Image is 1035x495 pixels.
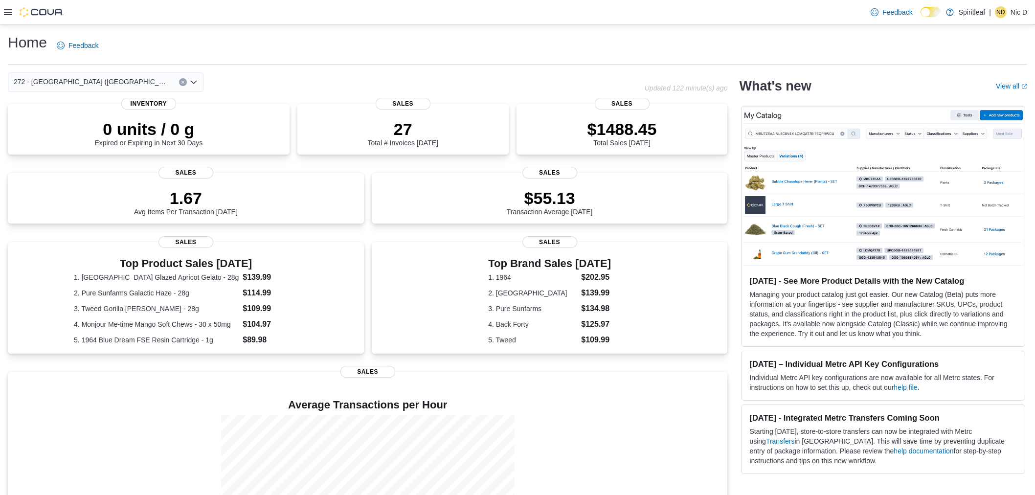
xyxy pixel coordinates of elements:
p: Starting [DATE], store-to-store transfers can now be integrated with Metrc using in [GEOGRAPHIC_D... [749,427,1017,466]
a: help documentation [894,447,953,455]
div: Expired or Expiring in Next 30 Days [94,119,202,147]
h4: Average Transactions per Hour [16,399,720,411]
span: Sales [522,167,577,179]
dt: 3. Pure Sunfarms [488,304,577,314]
h3: Top Product Sales [DATE] [74,258,298,270]
p: 27 [367,119,438,139]
span: Sales [522,236,577,248]
p: Nic D [1011,6,1027,18]
dt: 3. Tweed Gorilla [PERSON_NAME] - 28g [74,304,239,314]
div: Avg Items Per Transaction [DATE] [134,188,238,216]
span: Inventory [121,98,176,110]
dt: 2. [GEOGRAPHIC_DATA] [488,288,577,298]
a: Transfers [766,437,795,445]
div: Total # Invoices [DATE] [367,119,438,147]
h3: [DATE] - See More Product Details with the New Catalog [749,276,1017,286]
p: 1.67 [134,188,238,208]
svg: External link [1021,84,1027,90]
span: Sales [595,98,650,110]
dd: $125.97 [581,318,611,330]
dd: $104.97 [243,318,297,330]
p: Spiritleaf [959,6,985,18]
p: $55.13 [507,188,593,208]
span: Sales [158,236,213,248]
p: Individual Metrc API key configurations are now available for all Metrc states. For instructions ... [749,373,1017,392]
input: Dark Mode [921,7,941,17]
a: help file [894,383,917,391]
p: | [989,6,991,18]
span: Sales [376,98,430,110]
dt: 4. Back Forty [488,319,577,329]
dt: 2. Pure Sunfarms Galactic Haze - 28g [74,288,239,298]
span: Feedback [882,7,912,17]
dt: 1. 1964 [488,272,577,282]
button: Clear input [179,78,187,86]
h2: What's new [739,78,811,94]
a: Feedback [867,2,916,22]
img: Cova [20,7,64,17]
a: Feedback [53,36,102,55]
dd: $89.98 [243,334,297,346]
span: ND [996,6,1005,18]
dt: 1. [GEOGRAPHIC_DATA] Glazed Apricot Gelato - 28g [74,272,239,282]
p: $1488.45 [587,119,657,139]
div: Nic D [995,6,1007,18]
span: Sales [340,366,395,378]
dd: $109.99 [243,303,297,315]
dd: $114.99 [243,287,297,299]
span: Sales [158,167,213,179]
a: View allExternal link [996,82,1027,90]
p: Managing your product catalog just got easier. Our new Catalog (Beta) puts more information at yo... [749,290,1017,338]
dd: $139.99 [581,287,611,299]
h3: Top Brand Sales [DATE] [488,258,611,270]
dd: $139.99 [243,271,297,283]
dt: 5. 1964 Blue Dream FSE Resin Cartridge - 1g [74,335,239,345]
div: Total Sales [DATE] [587,119,657,147]
p: 0 units / 0 g [94,119,202,139]
h1: Home [8,33,47,52]
dd: $109.99 [581,334,611,346]
dd: $202.95 [581,271,611,283]
dd: $134.98 [581,303,611,315]
dt: 4. Monjour Me-time Mango Soft Chews - 30 x 50mg [74,319,239,329]
span: 272 - [GEOGRAPHIC_DATA] ([GEOGRAPHIC_DATA]) [14,76,169,88]
div: Transaction Average [DATE] [507,188,593,216]
dt: 5. Tweed [488,335,577,345]
span: Feedback [68,41,98,50]
h3: [DATE] – Individual Metrc API Key Configurations [749,359,1017,369]
h3: [DATE] - Integrated Metrc Transfers Coming Soon [749,413,1017,423]
button: Open list of options [190,78,198,86]
p: Updated 122 minute(s) ago [645,84,728,92]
